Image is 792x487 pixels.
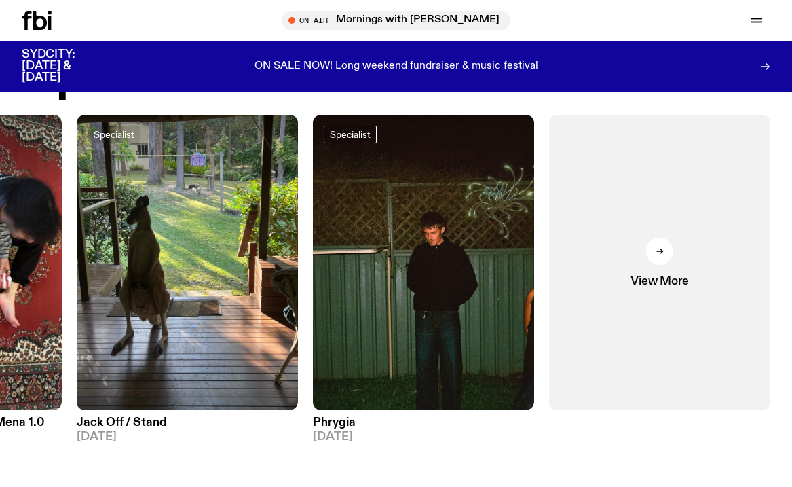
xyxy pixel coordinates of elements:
[77,431,298,443] span: [DATE]
[77,417,298,429] h3: Jack Off / Stand
[630,276,688,287] span: View More
[282,11,510,30] button: On AirMornings with [PERSON_NAME]
[313,115,534,410] img: A greeny-grainy film photo of Bela, John and Bindi at night. They are standing in a backyard on g...
[313,431,534,443] span: [DATE]
[77,410,298,443] a: Jack Off / Stand[DATE]
[77,115,298,410] img: A Kangaroo on a porch with a yard in the background
[313,410,534,443] a: Phrygia[DATE]
[313,417,534,429] h3: Phrygia
[22,49,109,84] h3: SYDCITY: [DATE] & [DATE]
[549,115,770,410] a: View More
[22,48,254,100] h2: Specialist
[254,60,538,73] p: ON SALE NOW! Long weekend fundraiser & music festival
[324,126,377,143] a: Specialist
[330,129,371,139] span: Specialist
[94,129,134,139] span: Specialist
[88,126,140,143] a: Specialist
